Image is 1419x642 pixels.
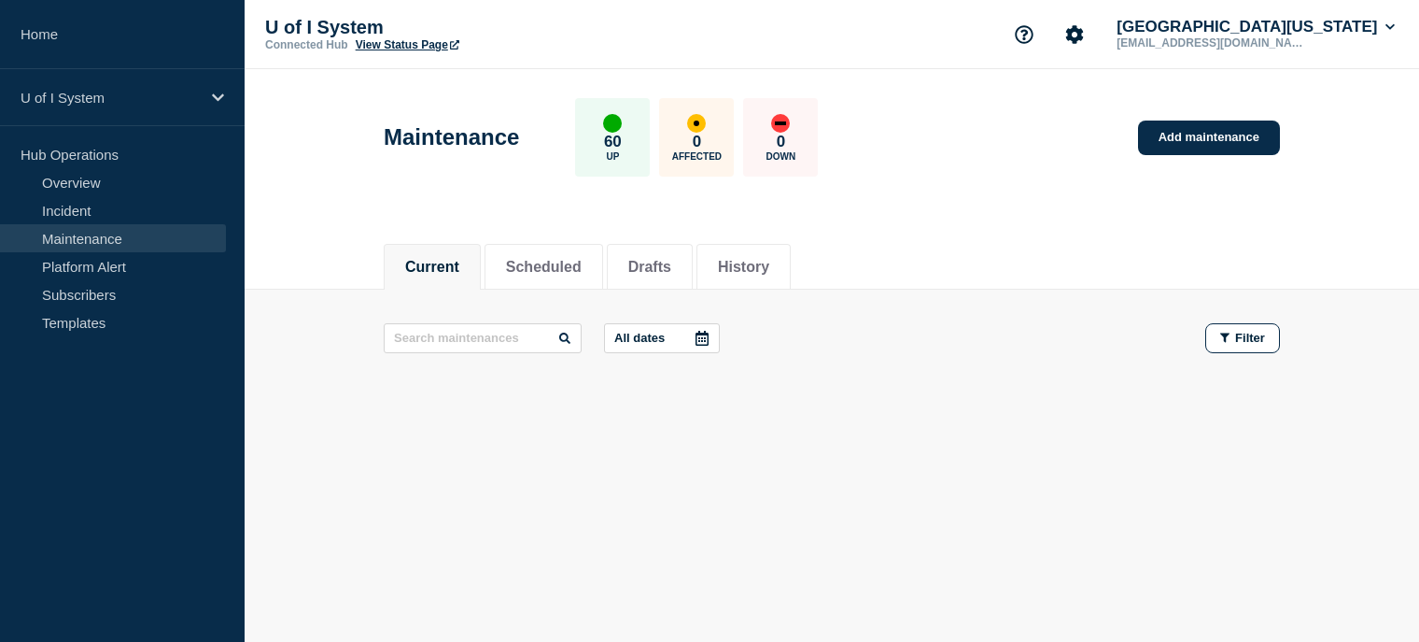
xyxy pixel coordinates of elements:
p: [EMAIL_ADDRESS][DOMAIN_NAME] [1113,36,1307,50]
p: U of I System [21,90,200,106]
h1: Maintenance [384,124,519,150]
button: Support [1005,15,1044,54]
button: Current [405,259,459,276]
p: All dates [614,331,665,345]
p: U of I System [265,17,639,38]
p: Down [766,151,796,162]
button: Account settings [1055,15,1094,54]
button: All dates [604,323,720,353]
a: View Status Page [356,38,459,51]
p: 0 [777,133,785,151]
input: Search maintenances [384,323,582,353]
button: Filter [1205,323,1280,353]
p: 0 [693,133,701,151]
button: Scheduled [506,259,582,276]
button: History [718,259,769,276]
p: Connected Hub [265,38,348,51]
button: [GEOGRAPHIC_DATA][US_STATE] [1113,18,1398,36]
p: Affected [672,151,722,162]
div: up [603,114,622,133]
p: Up [606,151,619,162]
button: Drafts [628,259,671,276]
div: down [771,114,790,133]
div: affected [687,114,706,133]
p: 60 [604,133,622,151]
a: Add maintenance [1138,121,1280,155]
span: Filter [1235,331,1265,345]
